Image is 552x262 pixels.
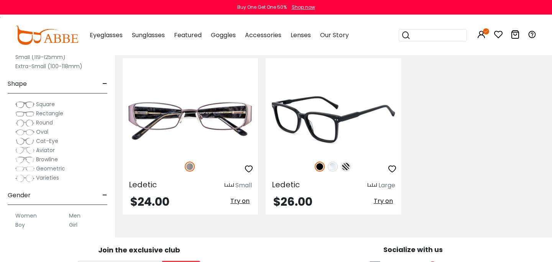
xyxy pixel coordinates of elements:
div: Socialize with us [280,244,546,255]
span: Featured [174,31,202,39]
span: Oval [36,128,48,136]
img: Pattern [341,162,351,172]
span: $24.00 [130,193,169,210]
div: Buy One Get One 50% [237,4,287,11]
img: Cat-Eye.png [15,138,34,145]
a: Shop now [288,4,315,10]
span: Ledetic [129,179,157,190]
img: Browline.png [15,156,34,164]
span: Shape [8,75,27,93]
label: Boy [15,220,25,229]
div: Large [378,181,395,190]
img: size ruler [368,183,377,188]
img: Rectangle.png [15,110,34,118]
span: - [102,233,107,252]
span: Our Story [320,31,349,39]
img: Black [315,162,325,172]
div: Small [235,181,252,190]
span: $26.00 [273,193,312,210]
img: Square.png [15,101,34,108]
img: size ruler [225,183,234,188]
div: Join the exclusive club [6,243,272,255]
img: Fclear Ledetic - Acetate ,Universal Bridge Fit [266,86,401,154]
span: Geometric [36,165,65,172]
img: Gun Ledetic - Acetate,Metal ,Adjust Nose Pads [123,86,258,154]
span: Sunglasses [132,31,165,39]
img: Oval.png [15,128,34,136]
span: Rectangle [36,110,63,117]
span: Eyeglasses [90,31,123,39]
span: Browline [36,156,58,163]
img: Clear [328,162,338,172]
span: Round [36,119,53,126]
button: Try on [371,196,395,206]
img: Varieties.png [15,174,34,182]
span: Gender [8,186,31,205]
span: Ledetic [272,179,300,190]
span: Accessories [245,31,281,39]
span: Goggles [211,31,236,39]
label: Girl [69,220,77,229]
span: - [102,75,107,93]
span: Square [36,100,55,108]
img: Gun [185,162,195,172]
span: Aviator [36,146,55,154]
span: - [102,186,107,205]
img: abbeglasses.com [15,26,78,45]
label: Men [69,211,80,220]
span: Try on [230,196,250,205]
span: Try on [374,196,393,205]
span: Lenses [291,31,311,39]
label: Extra-Small (100-118mm) [15,62,82,71]
label: Women [15,211,37,220]
label: Small (119-125mm) [15,52,66,62]
span: Varieties [36,174,59,182]
button: Try on [228,196,252,206]
img: Geometric.png [15,165,34,173]
img: Round.png [15,119,34,127]
img: Aviator.png [15,147,34,154]
span: Color [8,233,24,252]
span: Cat-Eye [36,137,58,145]
div: Shop now [292,4,315,11]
